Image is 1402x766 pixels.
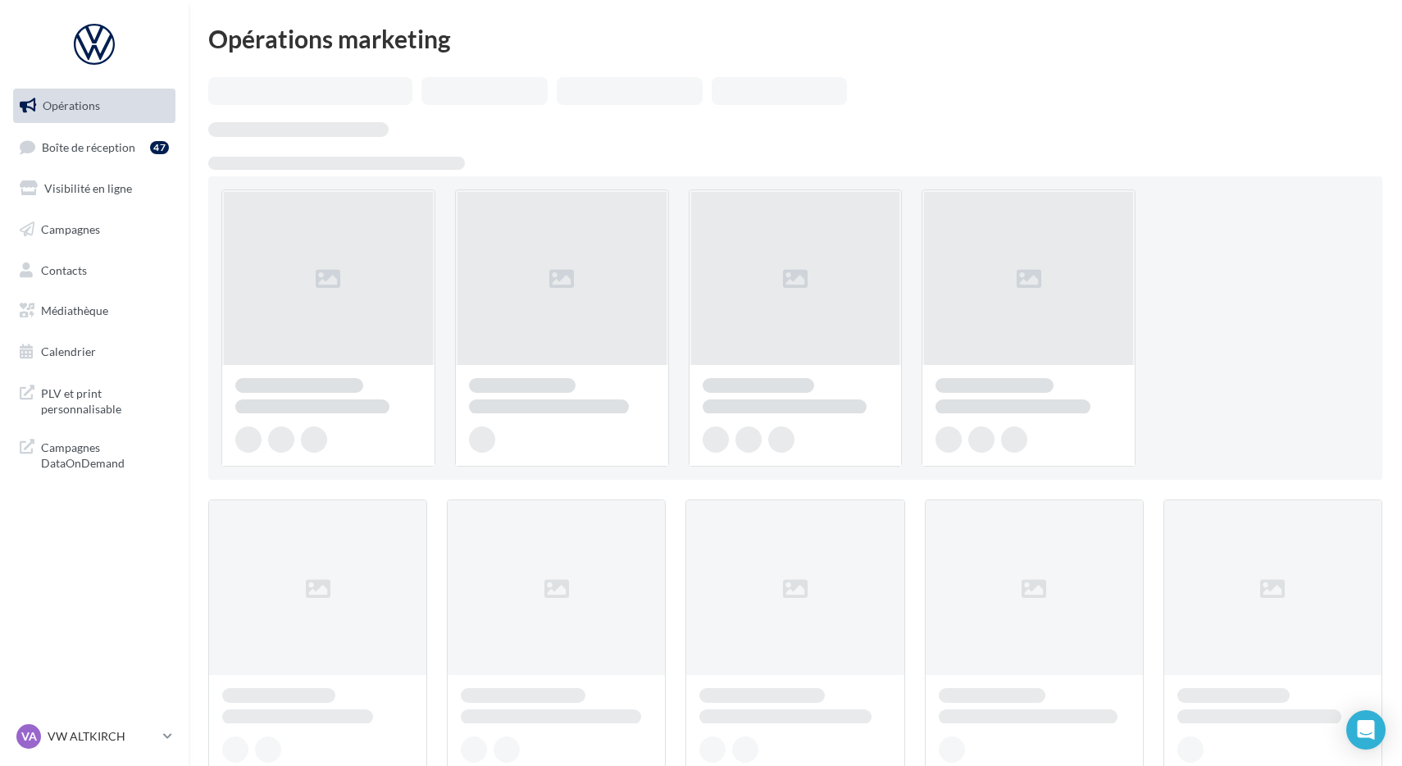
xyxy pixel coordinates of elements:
div: Opérations marketing [208,26,1382,51]
a: Campagnes [10,212,179,247]
a: VA VW ALTKIRCH [13,721,175,752]
div: Open Intercom Messenger [1346,710,1386,750]
a: Médiathèque [10,294,179,328]
span: Boîte de réception [42,139,135,153]
a: Campagnes DataOnDemand [10,430,179,478]
span: PLV et print personnalisable [41,382,169,417]
span: Opérations [43,98,100,112]
span: Campagnes DataOnDemand [41,436,169,472]
a: Opérations [10,89,179,123]
a: Contacts [10,253,179,288]
span: VA [21,728,37,745]
span: Calendrier [41,344,96,358]
a: Boîte de réception47 [10,130,179,165]
a: PLV et print personnalisable [10,376,179,424]
a: Visibilité en ligne [10,171,179,206]
span: Visibilité en ligne [44,181,132,195]
span: Contacts [41,262,87,276]
span: Campagnes [41,222,100,236]
div: 47 [150,141,169,154]
a: Calendrier [10,335,179,369]
p: VW ALTKIRCH [48,728,157,745]
span: Médiathèque [41,303,108,317]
